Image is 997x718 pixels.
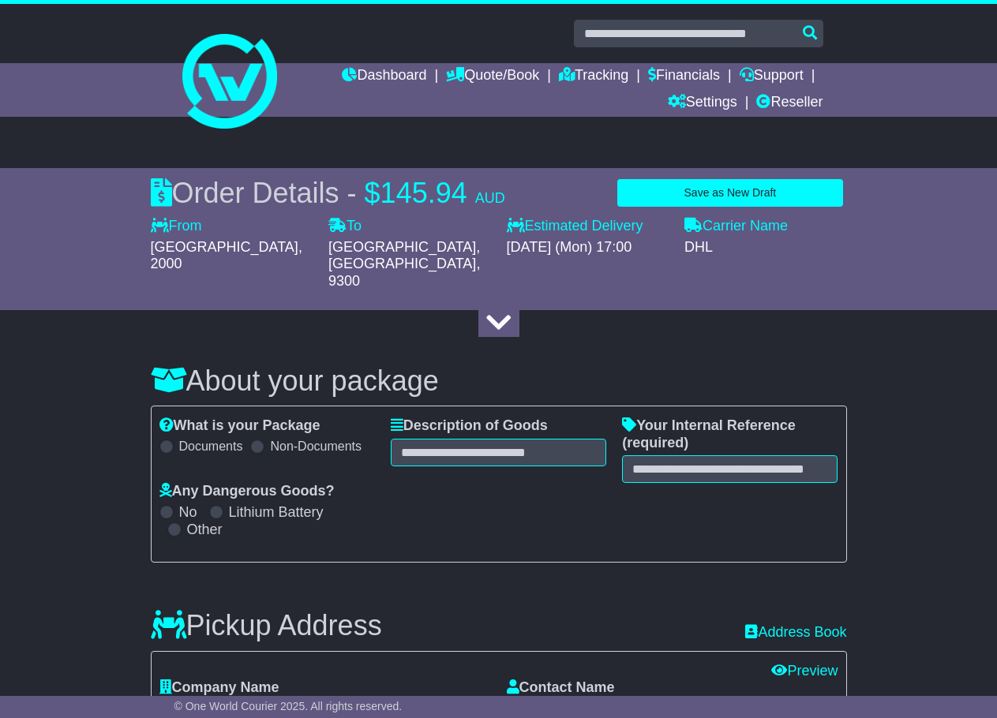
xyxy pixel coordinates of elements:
div: DHL [684,239,847,256]
button: Save as New Draft [617,179,842,207]
span: [GEOGRAPHIC_DATA], [GEOGRAPHIC_DATA] [328,239,480,272]
span: , 9300 [328,256,480,289]
label: Lithium Battery [229,504,324,522]
a: Quote/Book [446,63,539,90]
span: $ [365,177,380,209]
label: Your Internal Reference (required) [622,417,838,451]
span: AUD [475,190,505,206]
label: Other [187,522,223,539]
label: Description of Goods [391,417,548,435]
a: Reseller [756,90,823,117]
label: No [179,504,197,522]
label: Estimated Delivery [507,218,669,235]
a: Address Book [745,624,846,641]
label: Carrier Name [684,218,788,235]
a: Tracking [559,63,628,90]
span: © One World Courier 2025. All rights reserved. [174,700,403,712]
a: Dashboard [342,63,426,90]
a: Preview [771,663,838,679]
label: What is your Package [159,417,320,435]
div: Order Details - [151,176,505,210]
label: To [328,218,362,235]
label: From [151,218,202,235]
h3: Pickup Address [151,610,382,641]
a: Settings [668,90,737,117]
a: Financials [648,63,720,90]
label: Non-Documents [270,439,362,454]
h3: About your package [151,365,847,397]
label: Any Dangerous Goods? [159,483,335,500]
span: 145.94 [380,177,467,209]
span: [GEOGRAPHIC_DATA] [151,239,298,255]
label: Documents [179,439,243,454]
div: [DATE] (Mon) 17:00 [507,239,669,256]
label: Company Name [159,679,279,697]
span: , 2000 [151,239,302,272]
a: Support [740,63,804,90]
label: Contact Name [507,679,615,697]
